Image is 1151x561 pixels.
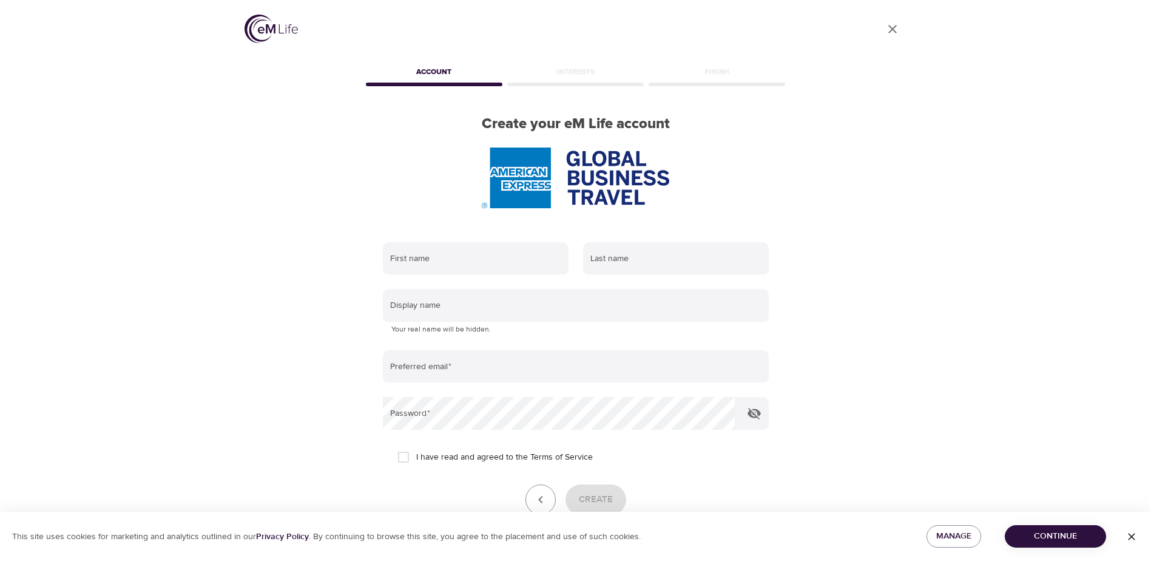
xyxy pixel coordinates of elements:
img: AmEx%20GBT%20logo.png [482,148,669,208]
p: Your real name will be hidden. [391,324,760,336]
button: Manage [927,525,981,548]
h2: Create your eM Life account [363,115,788,133]
span: Manage [936,529,971,544]
img: logo [245,15,298,43]
a: Terms of Service [530,451,593,464]
span: I have read and agreed to the [416,451,593,464]
button: Continue [1005,525,1106,548]
a: close [878,15,907,44]
a: Privacy Policy [256,531,309,542]
span: Continue [1014,529,1096,544]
